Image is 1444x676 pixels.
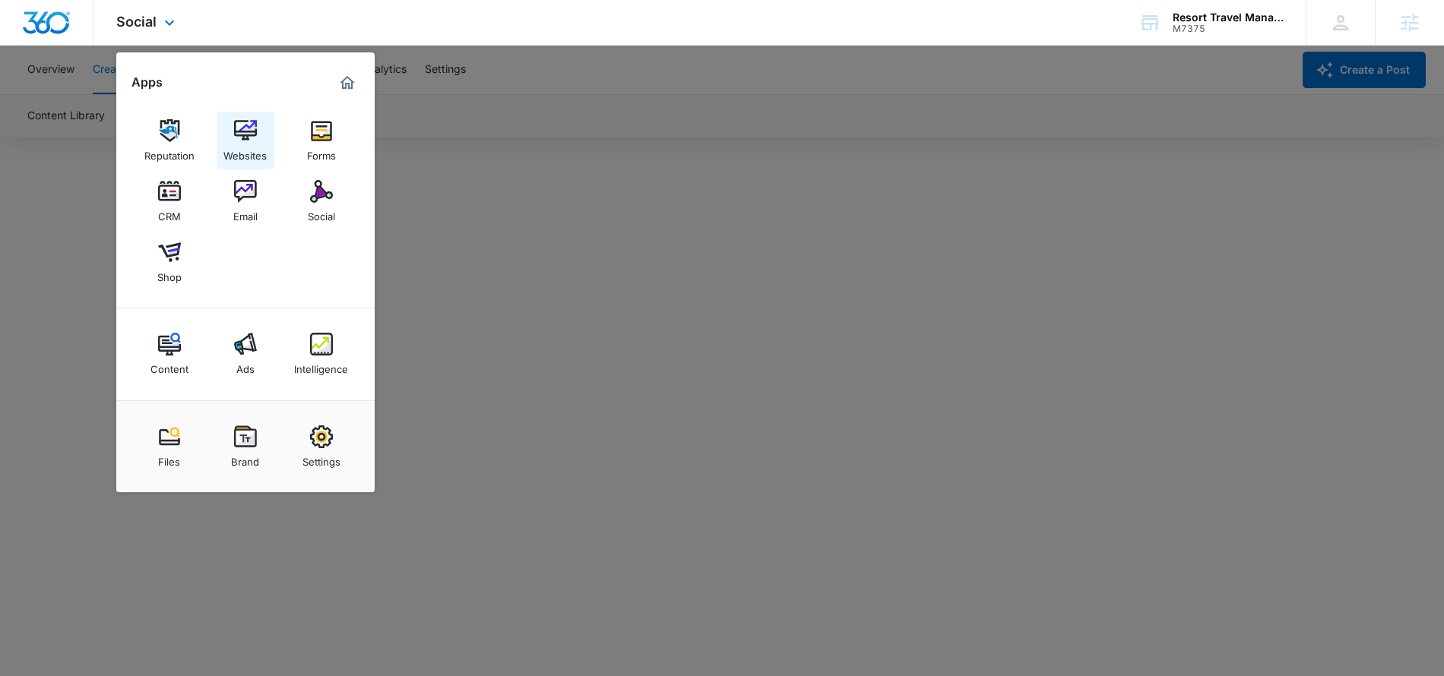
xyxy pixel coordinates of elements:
div: Settings [302,448,340,468]
a: Intelligence [293,325,350,383]
a: Email [217,172,274,230]
a: Files [141,418,198,475]
div: account id [1173,24,1284,34]
a: Content [141,325,198,383]
span: Social [116,14,157,30]
a: Ads [217,325,274,383]
div: Shop [157,264,182,283]
a: Forms [293,112,350,169]
div: Email [233,203,258,223]
a: Brand [217,418,274,475]
div: Content [150,355,188,375]
div: Reputation [144,142,195,162]
a: Marketing 360® Dashboard [335,71,359,95]
a: CRM [141,172,198,230]
div: account name [1173,11,1284,24]
div: Files [158,448,180,468]
div: Intelligence [294,355,348,375]
div: Forms [307,142,336,162]
div: Ads [236,355,255,375]
div: Social [308,203,335,223]
a: Websites [217,112,274,169]
h2: Apps [131,75,163,90]
a: Reputation [141,112,198,169]
div: Websites [223,142,267,162]
a: Social [293,172,350,230]
a: Shop [141,233,198,291]
div: CRM [158,203,181,223]
a: Settings [293,418,350,475]
div: Brand [231,448,259,468]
